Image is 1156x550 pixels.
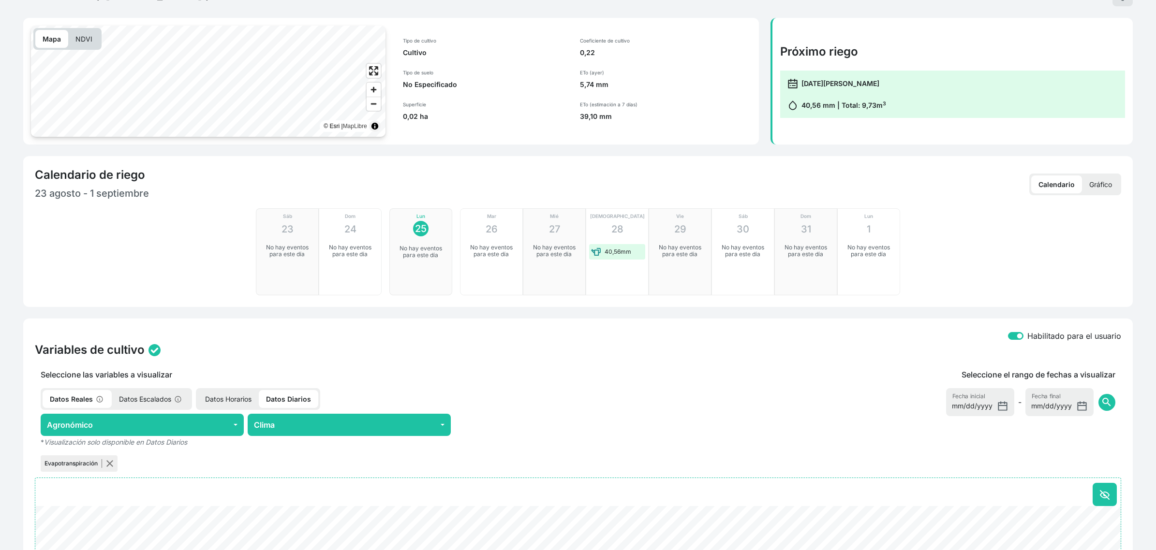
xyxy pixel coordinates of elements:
p: ETo (ayer) [580,69,751,76]
sup: 3 [883,101,886,107]
p: 40,56mm [605,248,631,255]
img: calendar [788,101,798,110]
p: No hay eventos para este día [467,244,516,258]
p: No hay eventos para este día [396,245,445,259]
p: Superficie [403,101,568,108]
p: Mapa [35,30,68,48]
h4: Calendario de riego [35,168,145,182]
p: NDVI [68,30,100,48]
button: Enter fullscreen [367,64,381,78]
p: Tipo de cultivo [403,37,568,44]
p: No hay eventos para este día [326,244,375,258]
img: water-event [591,247,601,257]
span: m [876,101,886,109]
p: 5,74 mm [580,80,751,89]
p: 25 [415,221,427,236]
p: [DATE][PERSON_NAME] [801,78,879,88]
p: Vie [676,213,684,220]
p: No Especificado [403,80,568,89]
p: Sáb [283,213,292,220]
p: 0,02 ha [403,112,568,121]
h4: Próximo riego [780,44,1125,59]
button: Agronómico [41,414,244,436]
p: Datos Diarios [259,390,318,408]
a: MapLibre [343,123,367,130]
p: Sáb [739,213,748,220]
button: search [1098,394,1115,411]
img: calendar [788,79,798,88]
button: Zoom in [367,83,381,97]
p: Seleccione las variables a visualizar [35,369,664,380]
img: status [148,344,161,356]
p: Coeficiente de cultivo [580,37,751,44]
p: Datos Escalados [112,390,190,408]
p: Lun [416,213,425,220]
p: Cultivo [403,48,568,58]
p: No hay eventos para este día [530,244,579,258]
p: No hay eventos para este día [718,244,768,258]
p: Mar [487,213,496,220]
p: Calendario [1031,175,1082,193]
p: [DEMOGRAPHIC_DATA] [590,213,645,220]
span: - [1018,396,1022,408]
button: Clima [248,414,451,436]
p: 27 [549,222,560,236]
button: Zoom out [367,97,381,111]
p: Datos Reales [43,390,112,408]
p: 30 [737,222,749,236]
p: 0,22 [580,48,751,58]
canvas: Map [31,26,385,137]
p: No hay eventos para este día [844,244,893,258]
p: 29 [674,222,686,236]
span: search [1101,396,1112,408]
p: No hay eventos para este día [655,244,705,258]
div: © Esri | [324,121,367,131]
p: 1 [867,222,871,236]
p: 28 [611,222,623,236]
p: Datos Horarios [198,390,259,408]
p: 23 [282,222,294,236]
p: 39,10 mm [580,112,751,121]
label: Habilitado para el usuario [1027,330,1121,342]
p: No hay eventos para este día [263,244,312,258]
p: 26 [486,222,498,236]
p: Tipo de suelo [403,69,568,76]
p: Evapotranspiración [44,459,102,468]
p: 40,56 mm | Total: 9,73 [801,100,886,110]
p: Lun [864,213,873,220]
h4: Variables de cultivo [35,343,145,357]
p: Dom [345,213,356,220]
em: Visualización solo disponible en Datos Diarios [44,438,187,446]
p: 31 [801,222,811,236]
p: 23 agosto - 1 septiembre [35,186,578,201]
p: ETo (estimación a 7 días) [580,101,751,108]
p: Mié [550,213,559,220]
summary: Toggle attribution [369,120,381,132]
button: Ocultar todo [1093,483,1117,506]
p: 24 [344,222,356,236]
p: No hay eventos para este día [781,244,830,258]
p: Dom [800,213,811,220]
p: Seleccione el rango de fechas a visualizar [962,369,1115,380]
p: Gráfico [1082,175,1119,193]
